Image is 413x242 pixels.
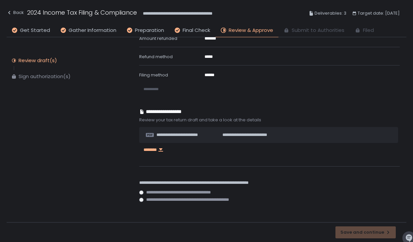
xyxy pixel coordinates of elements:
span: Gather Information [69,27,116,34]
span: Refund method [139,54,173,60]
span: Preparation [135,27,164,34]
button: Back [7,8,24,19]
div: Back [7,9,24,17]
span: Target date: [DATE] [358,9,400,17]
span: Filing method [139,72,168,78]
span: Get Started [20,27,50,34]
span: Review your tax return draft and take a look at the details [139,117,400,123]
div: Review draft(s) [19,57,57,64]
span: Final Check [183,27,210,34]
span: Review & Approve [229,27,273,34]
div: Sign authorization(s) [19,73,71,80]
h1: 2024 Income Tax Filing & Compliance [27,8,137,17]
span: Amount refunded [139,35,177,42]
span: Filed [363,27,374,34]
span: Deliverables: 3 [315,9,346,17]
span: Submit to Authorities [292,27,344,34]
